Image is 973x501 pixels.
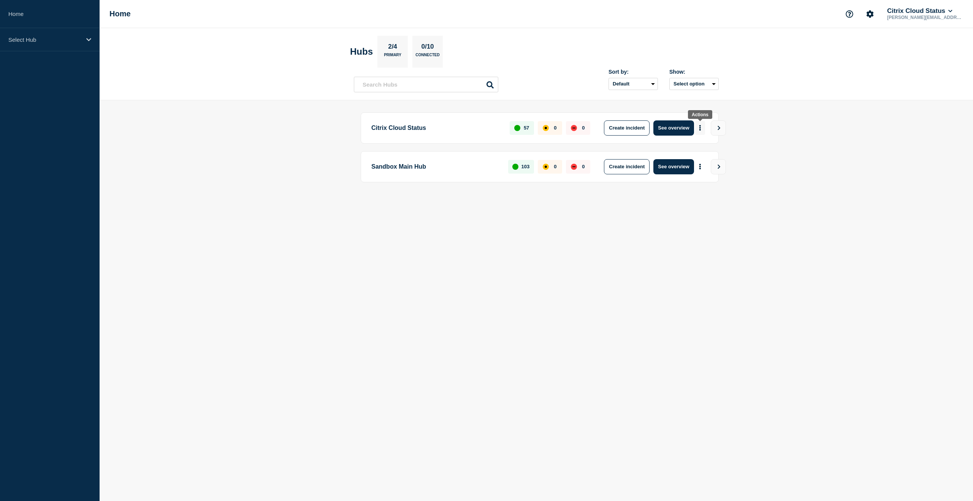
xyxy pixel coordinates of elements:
[886,15,965,20] p: [PERSON_NAME][EMAIL_ADDRESS][DOMAIN_NAME]
[695,160,705,174] button: More actions
[711,120,726,136] button: View
[512,164,518,170] div: up
[692,112,708,117] div: Actions
[354,77,498,92] input: Search Hubs
[886,7,954,15] button: Citrix Cloud Status
[514,125,520,131] div: up
[524,125,529,131] p: 57
[862,6,878,22] button: Account settings
[109,9,131,18] h1: Home
[609,69,658,75] div: Sort by:
[571,164,577,170] div: down
[653,120,694,136] button: See overview
[669,78,719,90] button: Select option
[669,69,719,75] div: Show:
[841,6,857,22] button: Support
[653,159,694,174] button: See overview
[554,125,556,131] p: 0
[415,53,439,61] p: Connected
[371,159,499,174] p: Sandbox Main Hub
[582,164,585,169] p: 0
[350,46,373,57] h2: Hubs
[385,43,400,53] p: 2/4
[609,78,658,90] select: Sort by
[371,120,501,136] p: Citrix Cloud Status
[711,159,726,174] button: View
[604,120,650,136] button: Create incident
[604,159,650,174] button: Create incident
[582,125,585,131] p: 0
[418,43,437,53] p: 0/10
[571,125,577,131] div: down
[695,121,705,135] button: More actions
[543,164,549,170] div: affected
[521,164,530,169] p: 103
[8,36,81,43] p: Select Hub
[554,164,556,169] p: 0
[543,125,549,131] div: affected
[384,53,401,61] p: Primary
